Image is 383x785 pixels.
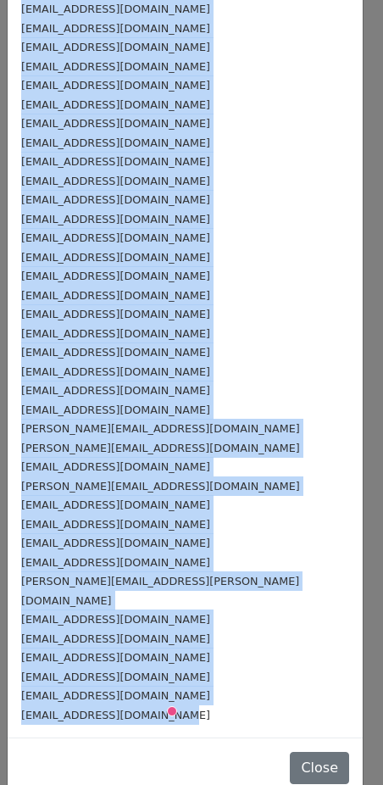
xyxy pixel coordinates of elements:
small: [EMAIL_ADDRESS][DOMAIN_NAME] [21,98,210,111]
small: [EMAIL_ADDRESS][DOMAIN_NAME] [21,3,210,15]
small: [EMAIL_ADDRESS][DOMAIN_NAME] [21,193,210,206]
small: [EMAIL_ADDRESS][DOMAIN_NAME] [21,136,210,149]
small: [EMAIL_ADDRESS][DOMAIN_NAME] [21,651,210,664]
small: [EMAIL_ADDRESS][DOMAIN_NAME] [21,41,210,53]
small: [EMAIL_ADDRESS][DOMAIN_NAME] [21,518,210,531]
button: Close [290,752,349,784]
small: [PERSON_NAME][EMAIL_ADDRESS][DOMAIN_NAME] [21,422,300,435]
small: [EMAIL_ADDRESS][DOMAIN_NAME] [21,671,210,683]
iframe: Chat Widget [298,704,383,785]
small: [EMAIL_ADDRESS][DOMAIN_NAME] [21,537,210,549]
small: [EMAIL_ADDRESS][DOMAIN_NAME] [21,231,210,244]
small: [EMAIL_ADDRESS][DOMAIN_NAME] [21,404,210,416]
small: [EMAIL_ADDRESS][DOMAIN_NAME] [21,632,210,645]
small: [EMAIL_ADDRESS][DOMAIN_NAME] [21,79,210,92]
div: 聊天小组件 [298,704,383,785]
small: [EMAIL_ADDRESS][DOMAIN_NAME] [21,60,210,73]
small: [EMAIL_ADDRESS][DOMAIN_NAME] [21,251,210,264]
small: [EMAIL_ADDRESS][DOMAIN_NAME] [21,270,210,282]
small: [PERSON_NAME][EMAIL_ADDRESS][DOMAIN_NAME] [21,442,300,454]
small: [EMAIL_ADDRESS][DOMAIN_NAME] [21,709,210,721]
small: [EMAIL_ADDRESS][DOMAIN_NAME] [21,460,210,473]
small: [EMAIL_ADDRESS][DOMAIN_NAME] [21,327,210,340]
small: [EMAIL_ADDRESS][DOMAIN_NAME] [21,613,210,626]
small: [EMAIL_ADDRESS][DOMAIN_NAME] [21,117,210,130]
small: [EMAIL_ADDRESS][DOMAIN_NAME] [21,689,210,702]
small: [EMAIL_ADDRESS][DOMAIN_NAME] [21,346,210,359]
small: [EMAIL_ADDRESS][DOMAIN_NAME] [21,289,210,302]
small: [EMAIL_ADDRESS][DOMAIN_NAME] [21,556,210,569]
small: [EMAIL_ADDRESS][DOMAIN_NAME] [21,213,210,225]
small: [EMAIL_ADDRESS][DOMAIN_NAME] [21,308,210,320]
small: [EMAIL_ADDRESS][DOMAIN_NAME] [21,22,210,35]
small: [EMAIL_ADDRESS][DOMAIN_NAME] [21,175,210,187]
small: [PERSON_NAME][EMAIL_ADDRESS][DOMAIN_NAME] [21,480,300,493]
small: [EMAIL_ADDRESS][DOMAIN_NAME] [21,365,210,378]
small: [EMAIL_ADDRESS][DOMAIN_NAME] [21,155,210,168]
small: [PERSON_NAME][EMAIL_ADDRESS][PERSON_NAME][DOMAIN_NAME] [21,575,299,607]
small: [EMAIL_ADDRESS][DOMAIN_NAME] [21,384,210,397]
small: [EMAIL_ADDRESS][DOMAIN_NAME] [21,498,210,511]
